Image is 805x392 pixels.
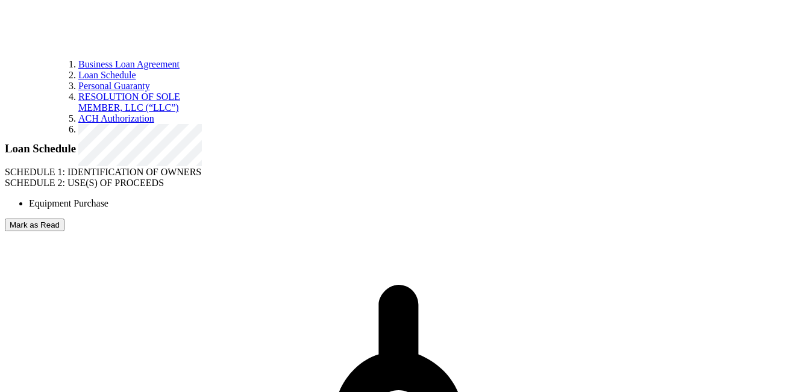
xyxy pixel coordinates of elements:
[78,59,180,69] a: Business Loan Agreement
[78,113,154,123] a: ACH Authorization
[5,167,800,178] div: SCHEDULE 1: IDENTIFICATION OF OWNERS
[5,142,800,155] h3: Loan Schedule
[78,92,180,113] a: RESOLUTION OF SOLE MEMBER, LLC (“LLC”)
[78,81,150,91] a: Personal Guaranty
[5,219,64,231] button: Mark as Read
[29,198,800,209] li: Equipment Purchase
[5,178,800,188] div: SCHEDULE 2: USE(S) OF PROCEEDS
[78,70,136,80] a: Loan Schedule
